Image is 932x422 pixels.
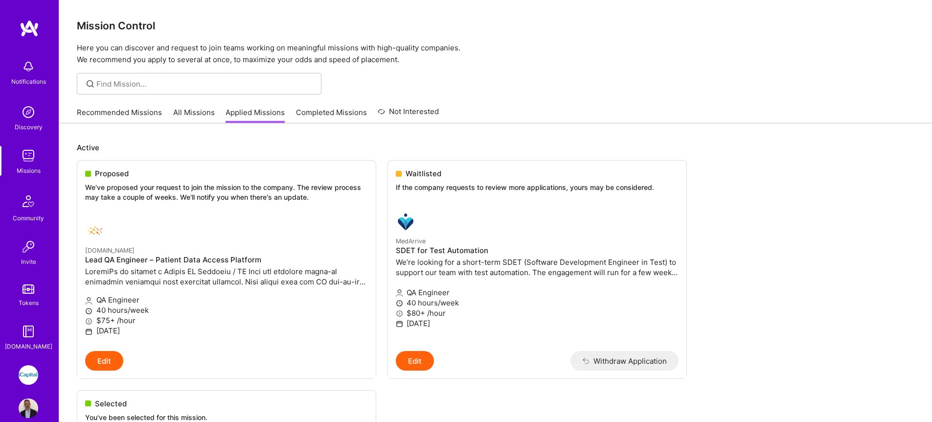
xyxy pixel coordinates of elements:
p: [DATE] [396,318,679,328]
i: icon MoneyGray [396,310,403,317]
img: Community [17,189,40,213]
p: $75+ /hour [85,315,368,326]
img: guide book [19,322,38,341]
span: Waitlisted [406,168,441,179]
div: [DOMAIN_NAME] [5,341,52,352]
p: Active [77,142,914,153]
button: Edit [396,351,434,371]
a: Completed Missions [296,107,367,123]
img: User Avatar [19,399,38,418]
p: We've proposed your request to join the mission to the company. The review process may take a cou... [85,183,368,202]
a: Applied Missions [226,107,285,123]
p: LoremiPs do sitamet c Adipis EL Seddoeiu / TE Inci utl etdolore magna-al enimadmin veniamqui nost... [85,266,368,287]
div: Missions [17,165,41,176]
h4: Lead QA Engineer – Patient Data Access Platform [85,256,368,264]
p: [DATE] [85,326,368,336]
p: QA Engineer [396,287,679,298]
i: icon Calendar [396,320,403,328]
a: All Missions [173,107,215,123]
a: Not Interested [378,106,439,123]
div: Discovery [15,122,43,132]
a: Recommended Missions [77,107,162,123]
p: 40 hours/week [85,305,368,315]
img: teamwork [19,146,38,165]
img: tokens [23,284,34,294]
i: icon MoneyGray [85,318,92,325]
small: MedArrive [396,237,426,245]
p: We’re looking for a short-term SDET (Software Development Engineer in Test) to support our team w... [396,257,679,278]
a: MedArrive company logoMedArriveSDET for Test AutomationWe’re looking for a short-term SDET (Softw... [388,204,686,352]
i: icon Applicant [396,289,403,297]
a: Healthex.io company logo[DOMAIN_NAME]Lead QA Engineer – Patient Data Access PlatformLoremiPs do s... [77,213,376,351]
i: icon Applicant [85,297,92,305]
p: QA Engineer [85,295,368,305]
h3: Mission Control [77,20,914,32]
small: [DOMAIN_NAME] [85,247,135,254]
img: bell [19,57,38,76]
button: Edit [85,351,123,371]
img: logo [20,20,39,37]
i: icon Calendar [85,328,92,335]
a: User Avatar [16,399,41,418]
input: Find Mission... [96,79,314,89]
div: Community [13,213,44,223]
div: Tokens [19,298,39,308]
i: icon Clock [85,307,92,315]
p: If the company requests to review more applications, yours may be considered. [396,183,679,192]
div: Notifications [11,76,46,87]
i: icon SearchGrey [85,78,96,90]
button: Withdraw Application [570,351,679,371]
p: Here you can discover and request to join teams working on meaningful missions with high-quality ... [77,42,914,66]
img: Healthex.io company logo [85,221,105,241]
img: MedArrive company logo [396,212,415,232]
img: Invite [19,237,38,257]
img: discovery [19,102,38,122]
p: $80+ /hour [396,308,679,318]
h4: SDET for Test Automation [396,246,679,255]
div: Invite [21,257,36,267]
i: icon Clock [396,300,403,307]
img: iCapital: Building an Alternative Investment Marketplace [19,365,38,385]
span: Proposed [95,168,129,179]
a: iCapital: Building an Alternative Investment Marketplace [16,365,41,385]
p: 40 hours/week [396,298,679,308]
